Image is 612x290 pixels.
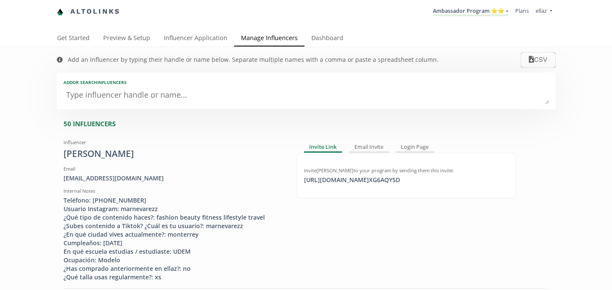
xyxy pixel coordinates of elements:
img: favicon-32x32.png [57,9,64,15]
div: Add an influencer by typing their handle or name below. Separate multiple names with a comma or p... [68,55,438,64]
a: Manage Influencers [234,30,305,47]
a: Altolinks [57,5,121,19]
div: Invite Link [304,142,342,153]
div: Internal Notes [64,188,284,194]
iframe: chat widget [9,9,36,34]
div: 50 INFLUENCERS [64,119,556,128]
span: ellaz [536,7,547,14]
a: ellaz [536,7,552,17]
div: Invite [PERSON_NAME] to your program by sending them this invite: [304,167,509,174]
a: Ambassador Program ⭐️⭐️ [433,7,508,16]
div: Email Invite [349,142,389,153]
div: Login Page [396,142,435,153]
div: Influencer [64,139,284,146]
div: [URL][DOMAIN_NAME] XG6AQY5D [299,176,405,184]
div: Email [64,165,284,172]
a: Get Started [50,30,96,47]
div: [PERSON_NAME] [64,148,284,160]
a: Dashboard [305,30,350,47]
div: [EMAIL_ADDRESS][DOMAIN_NAME] [64,174,284,183]
button: CSV [521,52,555,68]
a: Preview & Setup [96,30,157,47]
div: Teléfono: [PHONE_NUMBER] Usuario Instagram: marnevarezz ¿Qué tipo de contenido haces?: fashion be... [64,196,284,281]
a: Influencer Application [157,30,234,47]
div: Add or search INFLUENCERS [64,79,549,85]
a: Plans [515,7,529,14]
